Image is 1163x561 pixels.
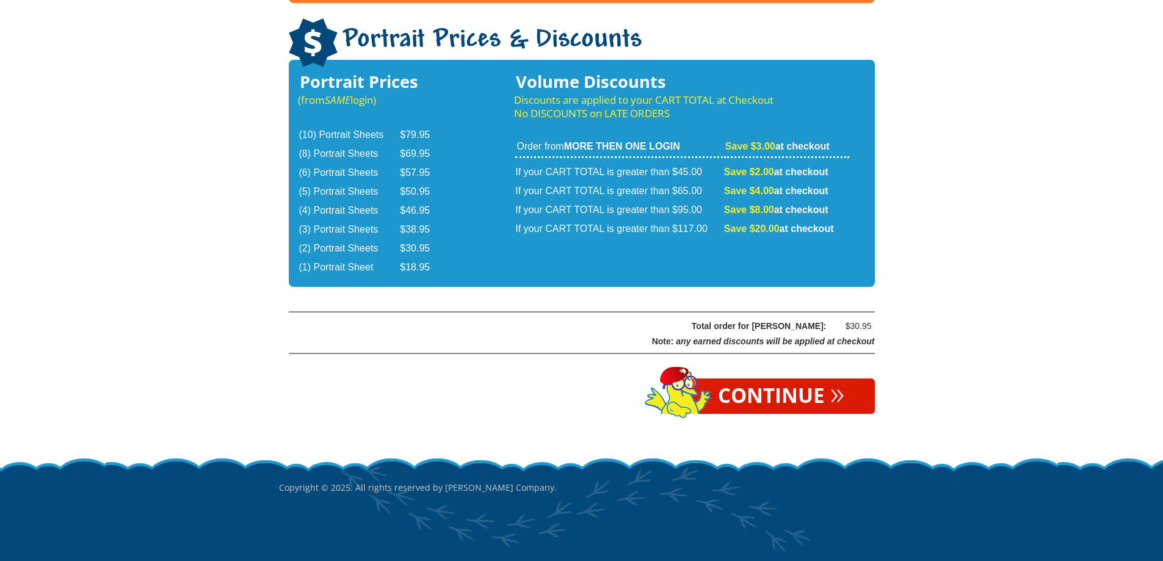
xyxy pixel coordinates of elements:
[320,319,827,334] div: Total order for [PERSON_NAME]:
[299,202,399,220] td: (4) Portrait Sheets
[724,204,774,215] span: Save $8.00
[724,223,780,234] span: Save $20.00
[724,167,774,177] span: Save $2.00
[515,220,723,238] td: If your CART TOTAL is greater than $117.00
[400,183,445,201] td: $50.95
[279,457,885,519] p: Copyright © 2025. All rights reserved by [PERSON_NAME] Company.
[835,319,872,334] div: $30.95
[299,259,399,277] td: (1) Portrait Sheet
[724,167,828,177] strong: at checkout
[400,202,445,220] td: $46.95
[676,336,874,346] span: any earned discounts will be applied at checkout
[299,183,399,201] td: (5) Portrait Sheets
[289,18,875,69] h1: Portrait Prices & Discounts
[515,159,723,181] td: If your CART TOTAL is greater than $45.00
[725,141,775,151] span: Save $3.00
[515,140,723,158] td: Order from
[830,386,844,399] span: »
[400,164,445,182] td: $57.95
[400,145,445,163] td: $69.95
[514,93,850,120] p: Discounts are applied to your CART TOTAL at Checkout No DISCOUNTS on LATE ORDERS
[299,240,399,258] td: (2) Portrait Sheets
[400,221,445,239] td: $38.95
[299,126,399,144] td: (10) Portrait Sheets
[514,75,850,89] h3: Volume Discounts
[515,183,723,200] td: If your CART TOTAL is greater than $65.00
[299,164,399,182] td: (6) Portrait Sheets
[724,223,834,234] strong: at checkout
[724,186,828,196] strong: at checkout
[725,141,830,151] strong: at checkout
[724,186,774,196] span: Save $4.00
[299,221,399,239] td: (3) Portrait Sheets
[652,336,674,346] span: Note:
[724,204,828,215] strong: at checkout
[515,201,723,219] td: If your CART TOTAL is greater than $95.00
[299,145,399,163] td: (8) Portrait Sheets
[564,141,680,151] strong: MORE THEN ONE LOGIN
[298,93,447,107] p: (from login)
[400,126,445,144] td: $79.95
[325,93,350,107] em: SAME
[400,240,445,258] td: $30.95
[687,378,875,414] a: Continue»
[400,259,445,277] td: $18.95
[298,75,447,89] h3: Portrait Prices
